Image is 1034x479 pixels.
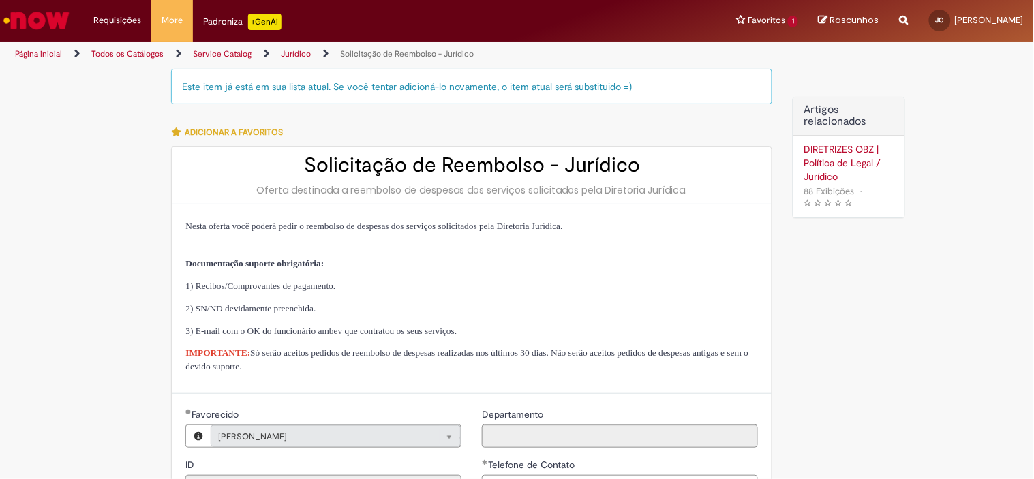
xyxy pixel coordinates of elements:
[185,183,758,197] div: Oferta destinada a reembolso de despesas dos serviços solicitados pela Diretoria Jurídica.
[488,459,577,471] span: Telefone de Contato
[482,424,758,448] input: Departamento
[185,154,758,176] h2: Solicitação de Reembolso - Jurídico
[830,14,879,27] span: Rascunhos
[340,48,474,59] a: Solicitação de Reembolso - Jurídico
[804,185,854,197] span: 88 Exibições
[185,326,457,336] span: 3) E-mail com o OK do funcionário ambev que contratou os seus serviços.
[482,459,488,465] span: Obrigatório Preenchido
[955,14,1024,26] span: [PERSON_NAME]
[185,347,748,371] span: Só serão aceitos pedidos de reembolso de despesas realizadas nos últimos 30 dias. Não serão aceit...
[857,182,865,200] span: •
[91,48,164,59] a: Todos os Catálogos
[248,14,282,30] p: +GenAi
[804,104,894,128] h3: Artigos relacionados
[788,16,798,27] span: 1
[185,303,316,313] span: 2) SN/ND devidamente preenchida.
[218,426,426,448] span: [PERSON_NAME]
[185,409,192,414] span: Obrigatório Preenchido
[185,407,241,421] label: Somente leitura - Necessários - Favorecido
[186,425,211,447] button: Favorecido, Visualizar este registro JAQUELINE SOUZA CARLOS
[211,425,461,447] a: [PERSON_NAME]Limpar campo Favorecido
[162,14,183,27] span: More
[281,48,311,59] a: Jurídico
[192,408,241,420] span: Necessários - Favorecido
[203,14,282,30] div: Padroniza
[193,48,252,59] a: Service Catalog
[185,258,324,268] strong: Documentação suporte obrigatória:
[185,458,197,472] label: Somente leitura - ID
[185,221,562,231] span: Nesta oferta você poderá pedir o reembolso de despesas dos serviços solicitados pela Diretoria Ju...
[171,118,290,146] button: Adicionar a Favoritos
[1,7,72,34] img: ServiceNow
[936,16,944,25] span: JC
[93,14,141,27] span: Requisições
[185,459,197,471] span: Somente leitura - ID
[804,142,894,183] a: DIRETRIZES OBZ | Política de Legal / Jurídico
[185,127,283,138] span: Adicionar a Favoritos
[185,281,335,291] span: 1) Recibos/Comprovantes de pagamento.
[171,69,772,104] div: Este item já está em sua lista atual. Se você tentar adicioná-lo novamente, o item atual será sub...
[10,42,679,67] ul: Trilhas de página
[15,48,62,59] a: Página inicial
[185,347,250,358] strong: IMPORTANTE:
[819,14,879,27] a: Rascunhos
[482,407,546,421] label: Somente leitura - Departamento
[748,14,785,27] span: Favoritos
